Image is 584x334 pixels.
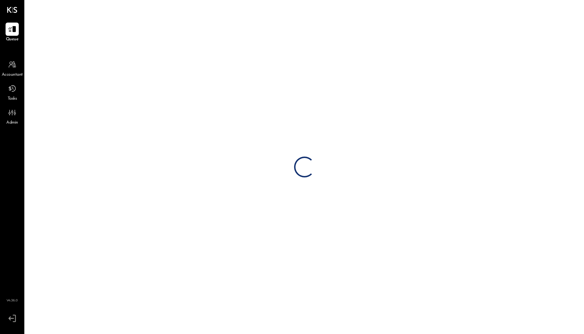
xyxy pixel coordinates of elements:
a: Queue [0,23,24,43]
span: Admin [6,120,18,126]
span: Accountant [2,72,23,78]
a: Admin [0,106,24,126]
a: Accountant [0,58,24,78]
a: Tasks [0,82,24,102]
span: Tasks [8,96,17,102]
span: Queue [6,36,19,43]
